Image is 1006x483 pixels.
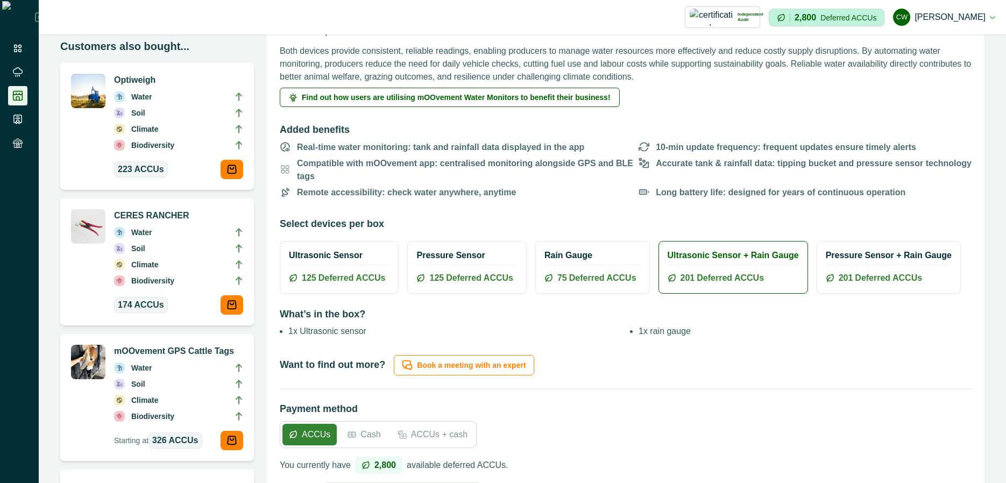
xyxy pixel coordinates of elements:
p: Optiweigh [114,74,243,87]
span: 201 [681,272,695,285]
li: 1x Ultrasonic sensor [288,325,621,338]
p: Compatible with mOOvement app: centralised monitoring alongside GPS and BLE tags [297,157,639,183]
p: Customers also bought... [60,38,254,54]
button: Book a meeting with an expert [394,355,534,375]
button: certification logoIndependent Audit [685,6,760,28]
p: Soil [131,378,145,390]
p: Soil [131,107,145,119]
p: 2,800 [795,13,816,22]
p: Climate [131,394,159,406]
span: 326 ACCUs [152,434,199,447]
button: cadel watson[PERSON_NAME] [893,4,995,30]
p: ACCUs [302,428,330,441]
span: 174 ACCUs [118,299,164,311]
span: 201 [839,272,853,285]
p: Starting at [114,432,202,449]
span: 223 ACCUs [118,163,164,176]
p: Biodiversity [131,139,174,151]
p: Both devices provide consistent, reliable readings, enabling producers to manage water resources ... [280,45,972,83]
span: Deferred ACCUs [855,272,922,285]
span: Deferred ACCUs [569,272,636,285]
p: Accurate tank & rainfall data: tipping bucket and pressure sensor technology [656,157,972,170]
span: Deferred ACCUs [446,272,513,285]
p: 10-min update frequency: frequent updates ensure timely alerts [656,141,916,154]
li: 1x rain gauge [639,325,972,338]
p: 2,800 [374,459,396,472]
p: Independent Audit [738,12,763,23]
h2: Select devices per box [280,218,384,230]
p: Water [131,362,152,374]
p: available deferred ACCUs. [407,459,508,472]
span: 125 [429,272,444,285]
span: 75 [557,272,567,285]
img: Logo [2,1,35,33]
h2: Rain Gauge [544,250,641,260]
p: Real-time water monitoring: tank and rainfall data displayed in the app [297,141,584,154]
p: Climate [131,123,159,135]
img: certification logo [690,9,733,26]
p: You currently have [280,459,351,472]
h2: Ultrasonic Sensor [289,250,389,260]
p: Book a meeting with an expert [417,361,526,370]
img: A single CERES RANCH device [71,74,105,108]
h2: Added benefits [280,111,972,140]
p: Soil [131,243,145,254]
p: Cash [360,428,380,441]
p: Want to find out more? [280,358,385,372]
p: Deferred ACCUs [820,13,876,22]
span: Deferred ACCUs [697,272,764,285]
button: Find out how users are utilising mOOvement Water Monitors to benefit their business! [280,88,620,107]
span: Find out how users are utilising mOOvement Water Monitors to benefit their business! [302,94,611,101]
p: Biodiversity [131,410,174,422]
p: CERES RANCHER [114,209,243,222]
p: Water [131,91,152,103]
p: Remote accessibility: check water anywhere, anytime [297,186,516,199]
p: Water [131,226,152,238]
h2: What’s in the box? [280,302,972,325]
h2: Pressure Sensor [416,250,517,260]
p: Climate [131,259,159,271]
h2: Pressure Sensor + Rain Gauge [826,250,952,260]
img: A CERES RANCHER APPLICATOR [71,209,105,244]
span: Deferred ACCUs [318,272,386,285]
h2: Payment method [280,402,972,422]
p: Long battery life: designed for years of continuous operation [656,186,905,199]
p: ACCUs + cash [411,428,467,441]
span: 125 [302,272,316,285]
p: Biodiversity [131,275,174,287]
h2: Ultrasonic Sensor + Rain Gauge [668,250,799,260]
p: mOOvement GPS Cattle Tags [114,345,243,358]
